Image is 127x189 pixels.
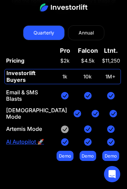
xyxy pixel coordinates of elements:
[83,74,92,80] div: 10k
[6,89,52,102] div: Email & SMS Blasts
[105,74,115,80] div: 1M+
[55,47,75,54] div: Pro
[6,70,52,83] div: Investorlift Buyers
[80,151,97,161] a: Demo
[81,58,94,64] div: $4.5k
[6,126,52,132] div: Artemis Mode
[6,107,67,120] div: [DEMOGRAPHIC_DATA] Mode
[60,58,69,64] div: $2k
[57,151,73,161] a: Demo
[102,58,120,64] div: $11,250
[34,29,54,37] div: Quarterly
[78,47,98,54] div: Falcon
[6,138,44,145] a: AI Autopilot 🚀
[102,151,119,161] a: Demo
[6,57,52,64] strong: Pricing
[62,74,67,80] div: 1k
[104,166,120,182] div: Open Intercom Messenger
[104,47,118,54] strong: Ltnt.
[79,29,94,37] div: Annual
